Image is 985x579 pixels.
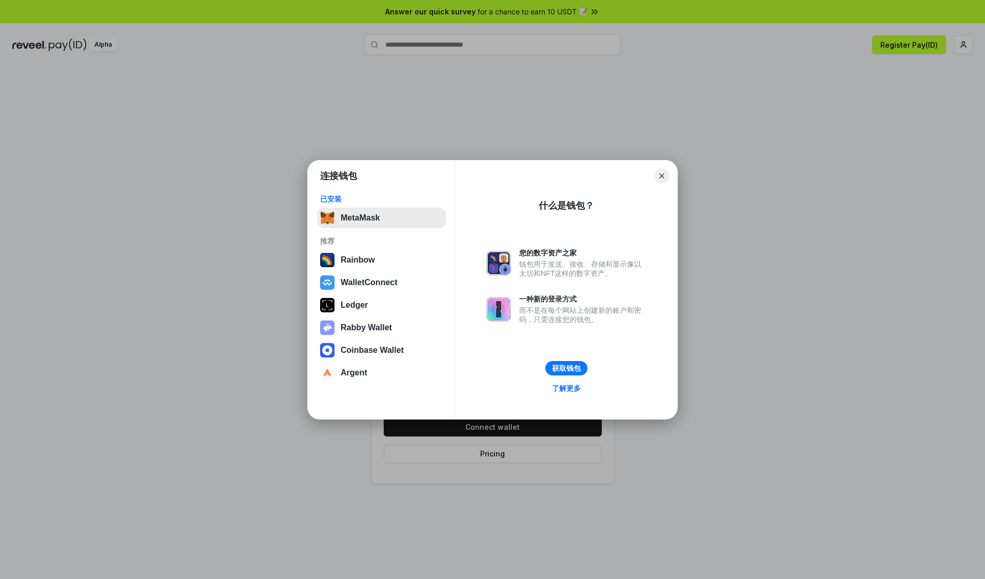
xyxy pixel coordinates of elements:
[341,213,380,223] div: MetaMask
[486,297,511,322] img: svg+xml,%3Csvg%20xmlns%3D%22http%3A%2F%2Fwww.w3.org%2F2000%2Fsvg%22%20fill%3D%22none%22%20viewBox...
[341,301,368,310] div: Ledger
[317,317,446,338] button: Rabby Wallet
[320,236,443,246] div: 推荐
[519,259,646,278] div: 钱包用于发送、接收、存储和显示像以太坊和NFT这样的数字资产。
[341,255,375,265] div: Rainbow
[519,294,646,304] div: 一种新的登录方式
[552,364,581,373] div: 获取钱包
[320,275,334,290] img: svg+xml,%3Csvg%20width%3D%2228%22%20height%3D%2228%22%20viewBox%3D%220%200%2028%2028%22%20fill%3D...
[341,278,398,287] div: WalletConnect
[552,384,581,393] div: 了解更多
[320,170,357,182] h1: 连接钱包
[320,194,443,204] div: 已安装
[539,199,594,212] div: 什么是钱包？
[655,169,669,183] button: Close
[320,211,334,225] img: svg+xml,%3Csvg%20fill%3D%22none%22%20height%3D%2233%22%20viewBox%3D%220%200%2035%2033%22%20width%...
[341,323,392,332] div: Rabby Wallet
[320,343,334,357] img: svg+xml,%3Csvg%20width%3D%2228%22%20height%3D%2228%22%20viewBox%3D%220%200%2028%2028%22%20fill%3D...
[341,346,404,355] div: Coinbase Wallet
[545,361,587,375] button: 获取钱包
[317,363,446,383] button: Argent
[519,306,646,324] div: 而不是在每个网站上创建新的账户和密码，只需连接您的钱包。
[341,368,367,377] div: Argent
[317,340,446,361] button: Coinbase Wallet
[320,298,334,312] img: svg+xml,%3Csvg%20xmlns%3D%22http%3A%2F%2Fwww.w3.org%2F2000%2Fsvg%22%20width%3D%2228%22%20height%3...
[546,382,587,395] a: 了解更多
[320,366,334,380] img: svg+xml,%3Csvg%20width%3D%2228%22%20height%3D%2228%22%20viewBox%3D%220%200%2028%2028%22%20fill%3D...
[317,208,446,228] button: MetaMask
[320,321,334,335] img: svg+xml,%3Csvg%20xmlns%3D%22http%3A%2F%2Fwww.w3.org%2F2000%2Fsvg%22%20fill%3D%22none%22%20viewBox...
[486,251,511,275] img: svg+xml,%3Csvg%20xmlns%3D%22http%3A%2F%2Fwww.w3.org%2F2000%2Fsvg%22%20fill%3D%22none%22%20viewBox...
[317,295,446,315] button: Ledger
[317,250,446,270] button: Rainbow
[519,248,646,257] div: 您的数字资产之家
[320,253,334,267] img: svg+xml,%3Csvg%20width%3D%22120%22%20height%3D%22120%22%20viewBox%3D%220%200%20120%20120%22%20fil...
[317,272,446,293] button: WalletConnect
